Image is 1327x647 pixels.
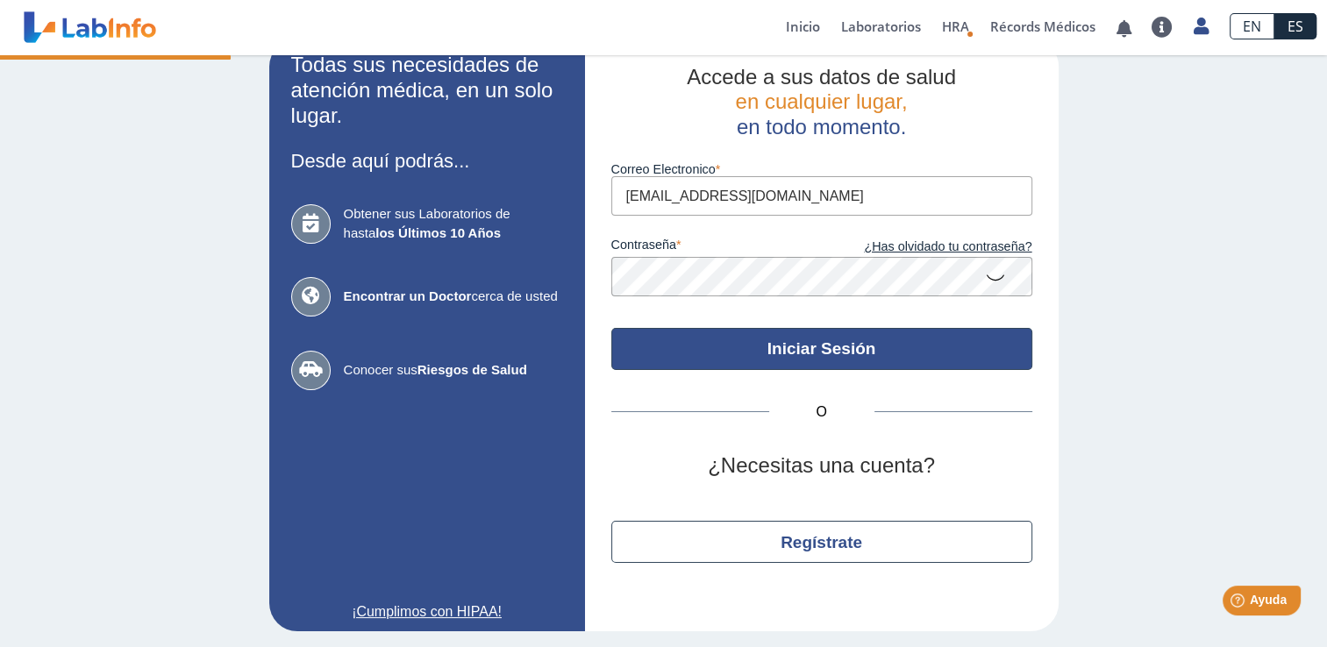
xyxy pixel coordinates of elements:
[344,204,563,244] span: Obtener sus Laboratorios de hasta
[611,238,822,257] label: contraseña
[344,288,472,303] b: Encontrar un Doctor
[291,601,563,622] a: ¡Cumplimos con HIPAA!
[611,453,1032,479] h2: ¿Necesitas una cuenta?
[344,360,563,380] span: Conocer sus
[735,89,907,113] span: en cualquier lugar,
[611,521,1032,563] button: Regístrate
[291,150,563,172] h3: Desde aquí podrás...
[375,225,501,240] b: los Últimos 10 Años
[1230,13,1274,39] a: EN
[611,328,1032,370] button: Iniciar Sesión
[737,115,906,139] span: en todo momento.
[822,238,1032,257] a: ¿Has olvidado tu contraseña?
[611,162,1032,176] label: Correo Electronico
[291,53,563,128] h2: Todas sus necesidades de atención médica, en un solo lugar.
[344,287,563,307] span: cerca de usted
[417,362,527,377] b: Riesgos de Salud
[769,402,874,423] span: O
[942,18,969,35] span: HRA
[1171,579,1308,628] iframe: Help widget launcher
[1274,13,1316,39] a: ES
[687,65,956,89] span: Accede a sus datos de salud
